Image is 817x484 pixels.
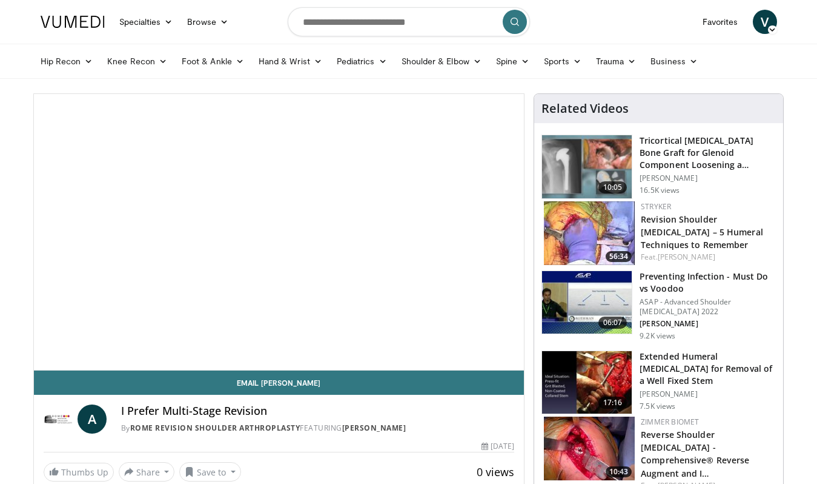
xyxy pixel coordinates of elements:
a: [PERSON_NAME] [342,423,406,433]
p: [PERSON_NAME] [640,389,776,399]
a: Reverse Shoulder [MEDICAL_DATA] - Comprehensive® Reverse Augment and I… [641,429,749,479]
img: 54195_0000_3.png.150x105_q85_crop-smart_upscale.jpg [542,135,632,198]
a: Favorites [695,10,746,34]
a: Browse [180,10,236,34]
a: Thumbs Up [44,463,114,482]
h4: I Prefer Multi-Stage Revision [121,405,515,418]
a: 10:05 Tricortical [MEDICAL_DATA] Bone Graft for Glenoid Component Loosening a… [PERSON_NAME] 16.5... [541,135,776,199]
a: Hip Recon [33,49,101,73]
button: Share [119,462,175,482]
a: V [753,10,777,34]
p: [PERSON_NAME] [640,173,776,183]
a: Shoulder & Elbow [394,49,489,73]
a: Rome Revision Shoulder Arthroplasty [130,423,300,433]
img: Rome Revision Shoulder Arthroplasty [44,405,73,434]
div: [DATE] [481,441,514,452]
a: A [78,405,107,434]
span: 10:05 [598,181,627,193]
span: 06:07 [598,317,627,329]
span: 10:43 [606,466,632,477]
a: 17:16 Extended Humeral [MEDICAL_DATA] for Removal of a Well Fixed Stem [PERSON_NAME] 7.5K views [541,351,776,415]
a: Stryker [641,201,671,212]
h3: Preventing Infection - Must Do vs Voodoo [640,271,776,295]
p: 7.5K views [640,402,675,411]
a: Foot & Ankle [174,49,251,73]
p: ASAP - Advanced Shoulder [MEDICAL_DATA] 2022 [640,297,776,317]
input: Search topics, interventions [288,7,530,36]
a: Trauma [589,49,644,73]
a: Spine [489,49,537,73]
p: [PERSON_NAME] [640,319,776,329]
img: 0bf4b0fb-158d-40fd-8840-cd37d1d3604d.150x105_q85_crop-smart_upscale.jpg [542,351,632,414]
span: 0 views [477,465,514,479]
h3: Tricortical [MEDICAL_DATA] Bone Graft for Glenoid Component Loosening a… [640,135,776,171]
a: Specialties [112,10,180,34]
p: 9.2K views [640,331,675,341]
button: Save to [179,462,241,482]
video-js: Video Player [34,94,524,371]
a: Business [643,49,705,73]
img: VuMedi Logo [41,16,105,28]
a: Pediatrics [329,49,394,73]
a: Hand & Wrist [251,49,329,73]
div: By FEATURING [121,423,515,434]
a: Sports [537,49,589,73]
a: Email [PERSON_NAME] [34,371,524,395]
a: Knee Recon [100,49,174,73]
img: aae374fe-e30c-4d93-85d1-1c39c8cb175f.150x105_q85_crop-smart_upscale.jpg [542,271,632,334]
a: Zimmer Biomet [641,417,699,427]
a: 06:07 Preventing Infection - Must Do vs Voodoo ASAP - Advanced Shoulder [MEDICAL_DATA] 2022 [PERS... [541,271,776,341]
h4: Related Videos [541,101,629,116]
span: 56:34 [606,251,632,262]
img: dc30e337-3fc0-4f9f-a6f8-53184339cf06.150x105_q85_crop-smart_upscale.jpg [544,417,635,480]
a: 10:43 [544,417,635,480]
p: 16.5K views [640,186,680,195]
h3: Extended Humeral [MEDICAL_DATA] for Removal of a Well Fixed Stem [640,351,776,387]
div: Feat. [641,252,773,263]
a: 56:34 [544,201,635,265]
img: 13e13d31-afdc-4990-acd0-658823837d7a.150x105_q85_crop-smart_upscale.jpg [544,201,635,265]
a: Revision Shoulder [MEDICAL_DATA] – 5 Humeral Techniques to Remember [641,213,763,250]
span: 17:16 [598,397,627,409]
a: [PERSON_NAME] [658,252,715,262]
